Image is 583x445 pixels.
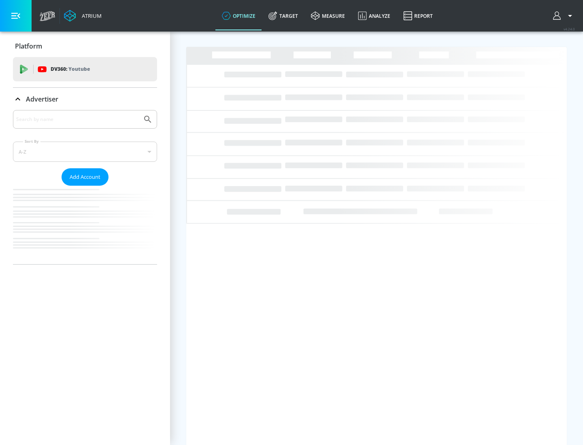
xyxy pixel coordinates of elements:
[564,27,575,31] span: v 4.24.0
[26,95,58,104] p: Advertiser
[351,1,397,30] a: Analyze
[51,65,90,74] p: DV360:
[13,186,157,264] nav: list of Advertiser
[79,12,102,19] div: Atrium
[15,42,42,51] p: Platform
[64,10,102,22] a: Atrium
[13,142,157,162] div: A-Z
[16,114,139,125] input: Search by name
[13,110,157,264] div: Advertiser
[62,168,109,186] button: Add Account
[70,172,100,182] span: Add Account
[262,1,304,30] a: Target
[13,88,157,110] div: Advertiser
[13,35,157,57] div: Platform
[23,139,40,144] label: Sort By
[13,57,157,81] div: DV360: Youtube
[215,1,262,30] a: optimize
[304,1,351,30] a: measure
[68,65,90,73] p: Youtube
[397,1,439,30] a: Report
